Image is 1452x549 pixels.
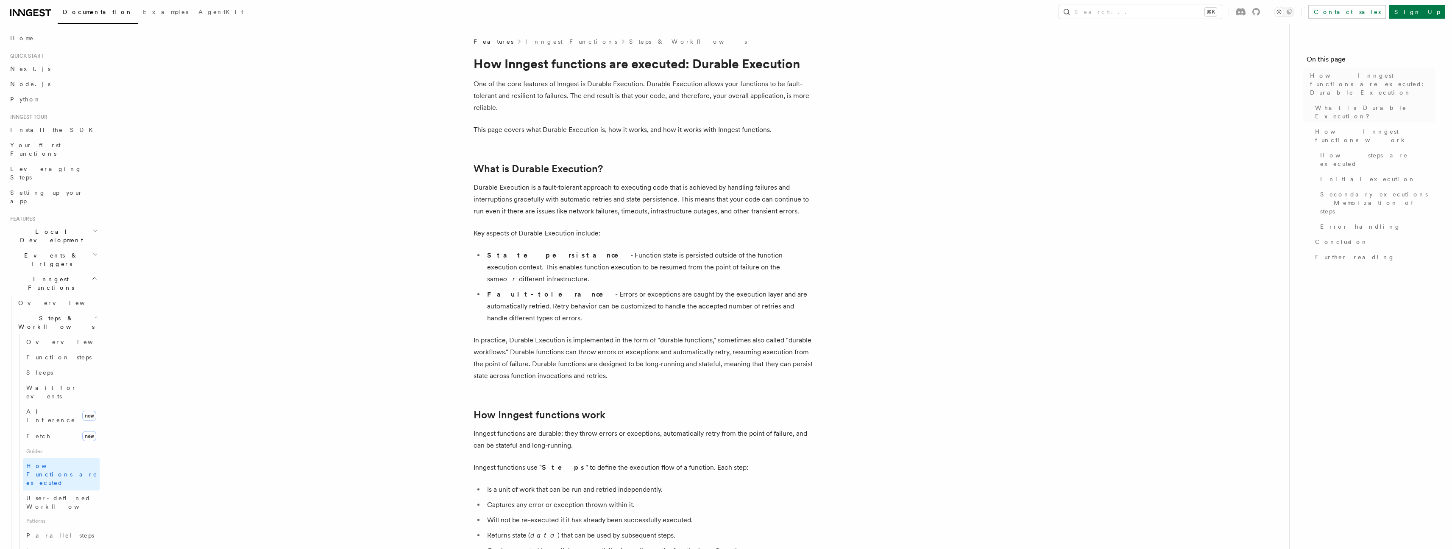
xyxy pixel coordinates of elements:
[7,185,100,209] a: Setting up your app
[10,96,41,103] span: Python
[23,380,100,404] a: Wait for events
[542,463,585,471] strong: Steps
[474,182,813,217] p: Durable Execution is a fault-tolerant approach to executing code that is achieved by handling fai...
[1312,249,1435,265] a: Further reading
[23,365,100,380] a: Sleeps
[1317,171,1435,187] a: Initial execution
[1312,100,1435,124] a: What is Durable Execution?
[525,37,617,46] a: Inngest Functions
[10,126,98,133] span: Install the SDK
[82,431,96,441] span: new
[474,124,813,136] p: This page covers what Durable Execution is, how it works, and how it works with Inngest functions.
[198,8,243,15] span: AgentKit
[1307,68,1435,100] a: How Inngest functions are executed: Durable Execution
[1307,54,1435,68] h4: On this page
[474,37,513,46] span: Features
[1310,71,1435,97] span: How Inngest functions are executed: Durable Execution
[485,529,813,541] li: Returns state ( ) that can be used by subsequent steps.
[1315,127,1435,144] span: How Inngest functions work
[23,458,100,490] a: How Functions are executed
[7,61,100,76] a: Next.js
[7,31,100,46] a: Home
[23,514,100,528] span: Patterns
[629,37,747,46] a: Steps & Workflows
[63,8,133,15] span: Documentation
[26,354,92,361] span: Function steps
[7,251,92,268] span: Events & Triggers
[10,189,83,204] span: Setting up your app
[1315,253,1395,261] span: Further reading
[7,216,35,222] span: Features
[26,369,53,376] span: Sleeps
[193,3,248,23] a: AgentKit
[485,499,813,511] li: Captures any error or exception thrown within it.
[1059,5,1222,19] button: Search...⌘K
[1315,104,1435,120] span: What is Durable Execution?
[7,272,100,295] button: Inngest Functions
[474,78,813,114] p: One of the core features of Inngest is Durable Execution. Durable Execution allows your functions...
[474,227,813,239] p: Key aspects of Durable Execution include:
[7,122,100,137] a: Install the SDK
[474,163,603,175] a: What is Durable Execution?
[10,142,61,157] span: Your first Functions
[485,514,813,526] li: Will not be re-executed if it has already been successfully executed.
[26,339,114,345] span: Overview
[7,275,92,292] span: Inngest Functions
[138,3,193,23] a: Examples
[1389,5,1445,19] a: Sign Up
[15,295,100,311] a: Overview
[485,484,813,496] li: Is a unit of work that can be run and retried independently.
[1317,148,1435,171] a: How steps are executed
[58,3,138,24] a: Documentation
[23,490,100,514] a: User-defined Workflows
[1317,219,1435,234] a: Error handling
[7,76,100,92] a: Node.js
[23,428,100,445] a: Fetchnew
[7,53,44,59] span: Quick start
[15,314,95,331] span: Steps & Workflows
[474,56,813,71] h1: How Inngest functions are executed: Durable Execution
[10,81,50,87] span: Node.js
[26,384,77,400] span: Wait for events
[23,528,100,543] a: Parallel steps
[530,531,557,539] em: data
[23,334,100,350] a: Overview
[7,92,100,107] a: Python
[1308,5,1386,19] a: Contact sales
[7,224,100,248] button: Local Development
[15,311,100,334] button: Steps & Workflows
[7,227,92,244] span: Local Development
[7,114,47,120] span: Inngest tour
[26,408,75,423] span: AI Inference
[10,65,50,72] span: Next.js
[10,165,82,181] span: Leveraging Steps
[503,275,519,283] em: or
[23,350,100,365] a: Function steps
[474,462,813,473] p: Inngest functions use " " to define the execution flow of a function. Each step:
[1312,124,1435,148] a: How Inngest functions work
[26,462,98,486] span: How Functions are executed
[82,411,96,421] span: new
[474,334,813,382] p: In practice, Durable Execution is implemented in the form of "durable functions," sometimes also ...
[474,409,605,421] a: How Inngest functions work
[1312,234,1435,249] a: Conclusion
[7,137,100,161] a: Your first Functions
[1274,7,1294,17] button: Toggle dark mode
[23,445,100,458] span: Guides
[487,251,630,259] strong: State persistance
[7,161,100,185] a: Leveraging Steps
[1320,175,1416,183] span: Initial execution
[1205,8,1217,16] kbd: ⌘K
[18,300,106,306] span: Overview
[7,248,100,272] button: Events & Triggers
[1320,151,1435,168] span: How steps are executed
[1320,190,1435,216] span: Secondary executions - Memoization of steps
[485,289,813,324] li: - Errors or exceptions are caught by the execution layer and are automatically retried. Retry beh...
[143,8,188,15] span: Examples
[26,532,94,539] span: Parallel steps
[1320,222,1401,231] span: Error handling
[1317,187,1435,219] a: Secondary executions - Memoization of steps
[10,34,34,42] span: Home
[23,404,100,428] a: AI Inferencenew
[474,428,813,451] p: Inngest functions are durable: they throw errors or exceptions, automatically retry from the poin...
